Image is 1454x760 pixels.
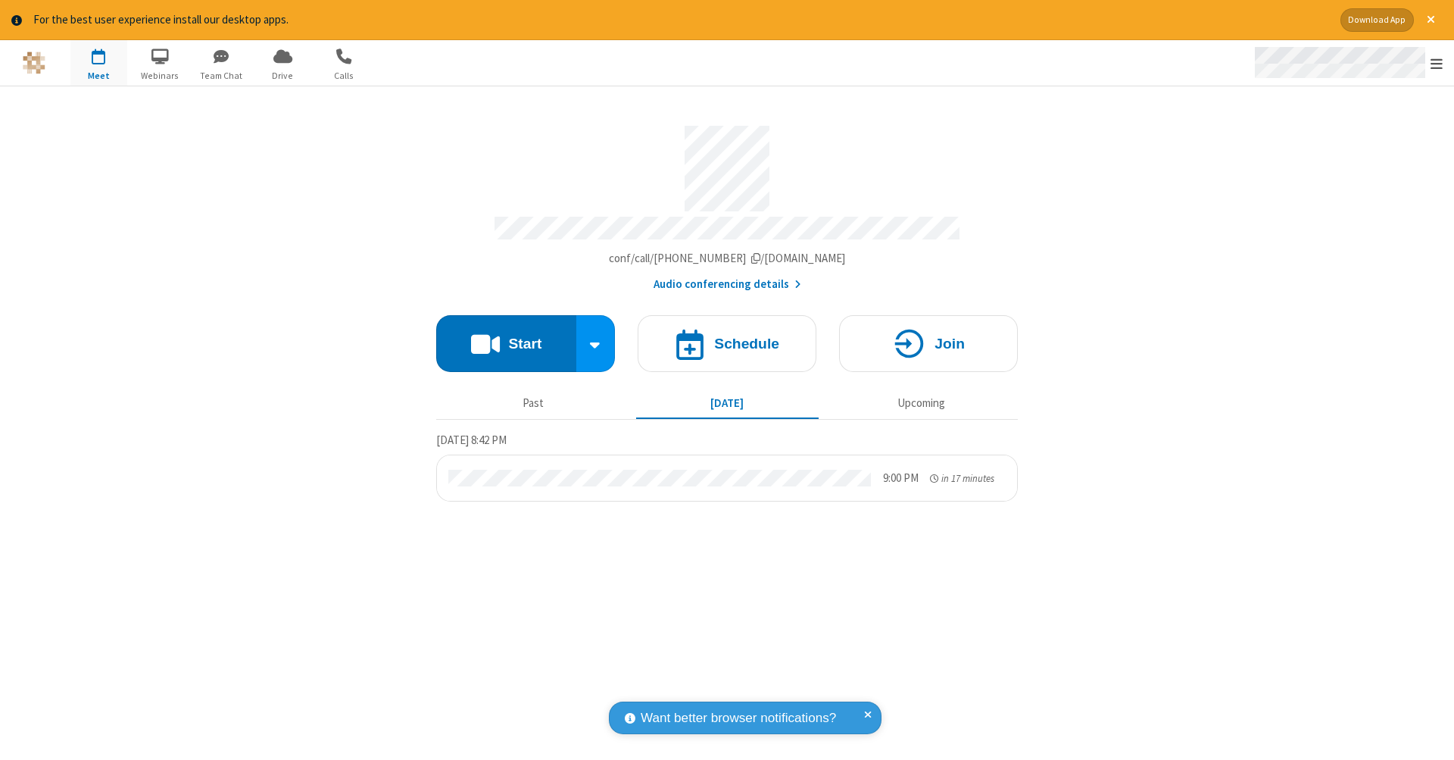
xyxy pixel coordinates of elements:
span: Webinars [132,69,189,83]
button: Schedule [638,315,816,372]
button: Logo [5,40,62,86]
span: in 17 minutes [941,472,994,485]
span: Team Chat [193,69,250,83]
h4: Join [934,336,965,351]
h4: Schedule [714,336,779,351]
h4: Start [508,336,541,351]
button: [DATE] [636,389,819,418]
button: Start [436,315,576,372]
span: [DATE] 8:42 PM [436,433,507,447]
button: Audio conferencing details [654,276,801,293]
section: Today's Meetings [436,431,1018,502]
button: Copy my meeting room linkCopy my meeting room link [609,250,846,267]
div: Open menu [1240,40,1454,86]
div: 9:00 PM [883,470,919,487]
button: Download App [1340,8,1414,32]
span: Meet [70,69,127,83]
button: Close alert [1419,8,1443,32]
button: Past [442,389,625,418]
img: QA Selenium DO NOT DELETE OR CHANGE [23,52,45,74]
span: Calls [316,69,373,83]
div: Start conference options [576,315,616,372]
button: Join [839,315,1018,372]
div: For the best user experience install our desktop apps. [33,11,1329,29]
span: Copy my meeting room link [609,251,846,265]
button: Upcoming [830,389,1012,418]
span: Drive [254,69,311,83]
span: Want better browser notifications? [641,708,836,728]
section: Account details [436,114,1018,292]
